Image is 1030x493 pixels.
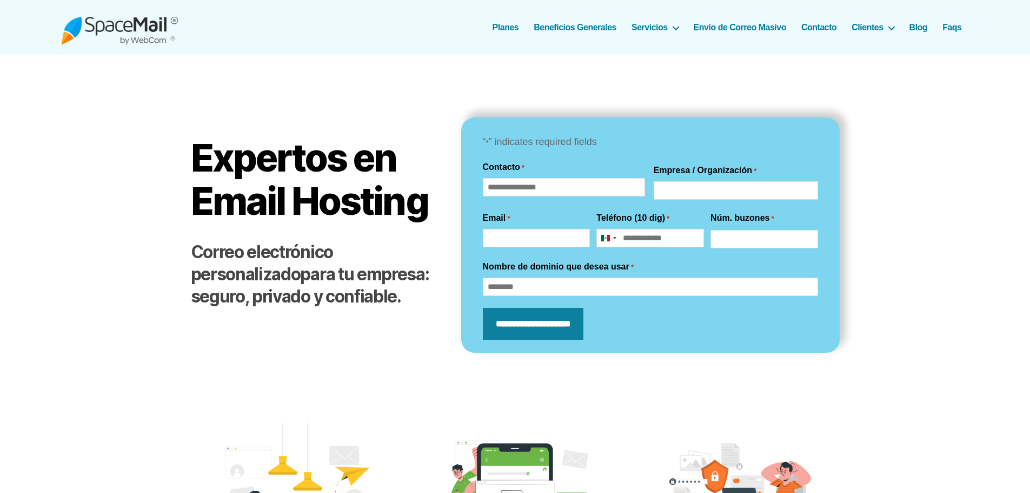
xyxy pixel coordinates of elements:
[493,22,519,32] a: Planes
[852,22,894,32] a: Clientes
[191,136,440,222] h1: Expertos en Email Hosting
[483,212,510,225] label: Email
[483,260,634,273] label: Nombre de dominio que desea usar
[942,22,961,32] a: Faqs
[534,22,616,32] a: Beneficios Generales
[710,212,774,225] label: Núm. buzones
[654,164,757,177] label: Empresa / Organización
[801,22,836,32] a: Contacto
[909,22,928,32] a: Blog
[597,229,620,247] button: Selected country
[499,22,969,32] nav: Horizontal
[596,212,669,225] label: Teléfono (10 dig)
[191,241,440,308] h2: para tu empresa: seguro, privado y confiable.
[483,161,525,174] legend: Contacto
[61,10,178,45] img: Spacemail
[632,22,679,32] a: Servicios
[483,134,818,151] p: “ ” indicates required fields
[191,241,333,285] strong: Correo electrónico personalizado
[694,22,786,32] a: Envío de Correo Masivo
